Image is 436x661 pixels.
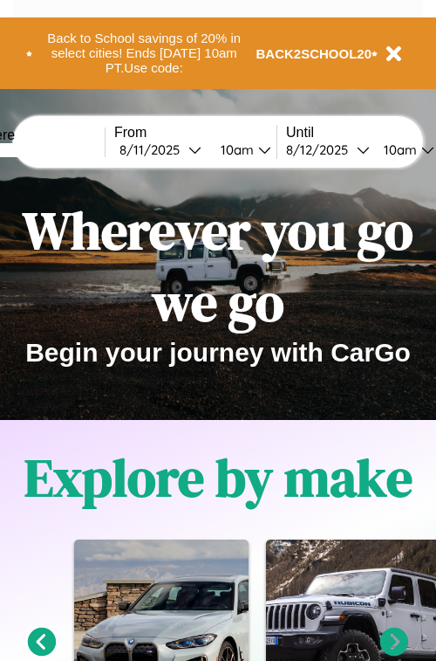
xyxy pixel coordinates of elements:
b: BACK2SCHOOL20 [256,46,372,61]
h1: Explore by make [24,442,412,513]
button: 8/11/2025 [114,141,207,159]
div: 10am [375,141,421,158]
label: From [114,125,276,141]
button: 10am [207,141,276,159]
div: 8 / 11 / 2025 [119,141,188,158]
button: Back to School savings of 20% in select cities! Ends [DATE] 10am PT.Use code: [32,26,256,80]
div: 10am [212,141,258,158]
div: 8 / 12 / 2025 [286,141,357,158]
